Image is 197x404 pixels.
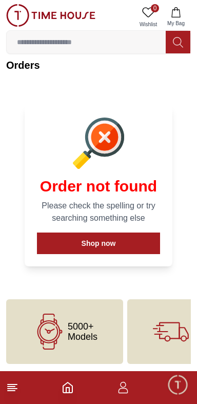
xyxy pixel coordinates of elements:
h1: Order not found [37,177,160,196]
div: Chat Widget [167,374,189,396]
a: 0Wishlist [135,4,161,30]
span: My Bag [163,20,189,27]
button: My Bag [161,4,191,30]
img: ... [6,4,95,27]
span: 0 [151,4,159,12]
h2: Orders [6,58,191,72]
button: Shop now [37,233,160,254]
p: Please check the spelling or try searching something else [37,200,160,224]
span: 5000+ Models [68,321,97,342]
a: Home [62,381,74,394]
span: Wishlist [135,21,161,28]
